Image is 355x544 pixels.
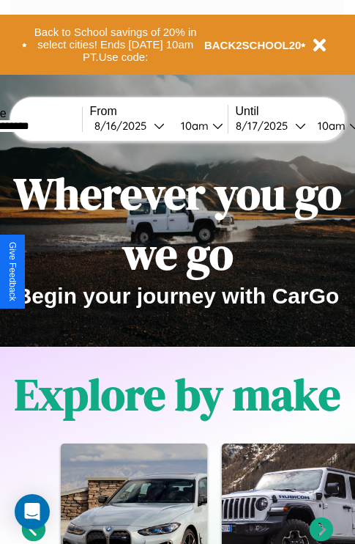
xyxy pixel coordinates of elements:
[310,119,349,133] div: 10am
[90,105,228,118] label: From
[27,22,204,67] button: Back to School savings of 20% in select cities! Ends [DATE] 10am PT.Use code:
[90,118,169,133] button: 8/16/2025
[173,119,212,133] div: 10am
[15,494,50,529] div: Open Intercom Messenger
[169,118,228,133] button: 10am
[7,242,18,301] div: Give Feedback
[236,119,295,133] div: 8 / 17 / 2025
[204,39,302,51] b: BACK2SCHOOL20
[15,364,340,424] h1: Explore by make
[94,119,154,133] div: 8 / 16 / 2025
